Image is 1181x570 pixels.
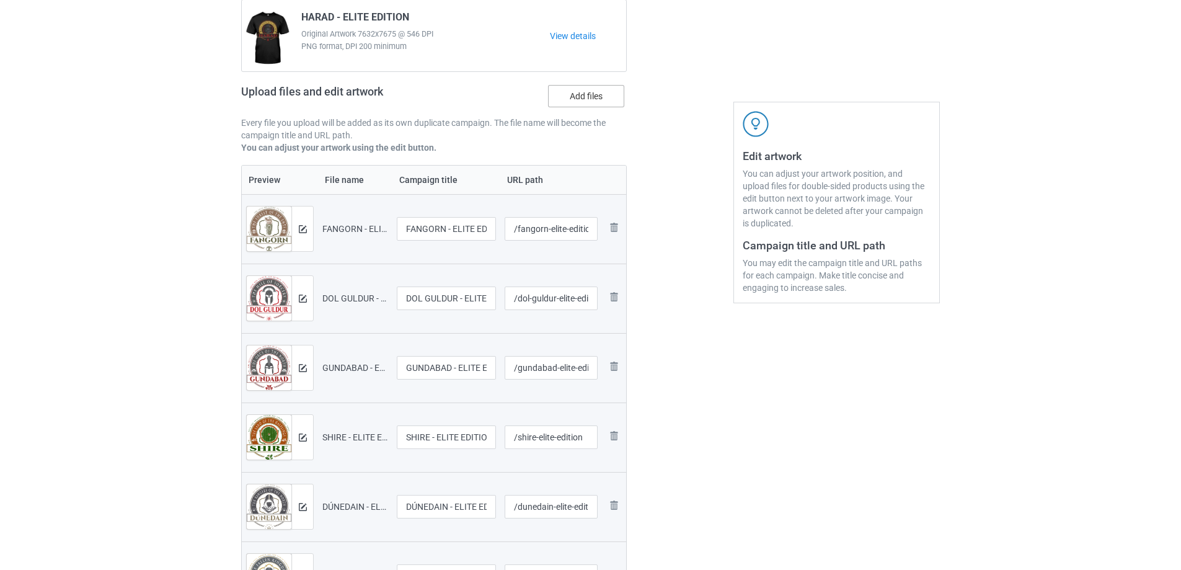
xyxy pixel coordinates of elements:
div: You may edit the campaign title and URL paths for each campaign. Make title concise and engaging ... [743,257,931,294]
th: URL path [500,166,603,194]
img: svg+xml;base64,PD94bWwgdmVyc2lvbj0iMS4wIiBlbmNvZGluZz0iVVRGLTgiPz4KPHN2ZyB3aWR0aD0iMjhweCIgaGVpZ2... [606,498,621,513]
img: svg+xml;base64,PD94bWwgdmVyc2lvbj0iMS4wIiBlbmNvZGluZz0iVVRGLTgiPz4KPHN2ZyB3aWR0aD0iMTRweCIgaGVpZ2... [299,503,307,511]
div: GUNDABAD - ELITE EDITION.png [322,362,388,374]
a: View details [550,30,626,42]
div: You can adjust your artwork position, and upload files for double-sided products using the edit b... [743,167,931,229]
label: Add files [548,85,624,107]
img: original.png [247,207,291,251]
span: HARAD - ELITE EDITION [301,11,409,28]
img: original.png [247,484,291,529]
img: svg+xml;base64,PD94bWwgdmVyc2lvbj0iMS4wIiBlbmNvZGluZz0iVVRGLTgiPz4KPHN2ZyB3aWR0aD0iMjhweCIgaGVpZ2... [606,359,621,374]
span: Original Artwork 7632x7675 @ 546 DPI [301,28,550,40]
div: DOL GULDUR - ELITE EDITION.png [322,292,388,305]
h2: Upload files and edit artwork [241,85,472,108]
span: PNG format, DPI 200 minimum [301,40,550,53]
div: FANGORN - ELITE EDITION.png [322,223,388,235]
img: original.png [247,345,291,390]
img: svg+xml;base64,PD94bWwgdmVyc2lvbj0iMS4wIiBlbmNvZGluZz0iVVRGLTgiPz4KPHN2ZyB3aWR0aD0iMTRweCIgaGVpZ2... [299,225,307,233]
th: Campaign title [392,166,500,194]
img: svg+xml;base64,PD94bWwgdmVyc2lvbj0iMS4wIiBlbmNvZGluZz0iVVRGLTgiPz4KPHN2ZyB3aWR0aD0iMjhweCIgaGVpZ2... [606,220,621,235]
img: svg+xml;base64,PD94bWwgdmVyc2lvbj0iMS4wIiBlbmNvZGluZz0iVVRGLTgiPz4KPHN2ZyB3aWR0aD0iNDJweCIgaGVpZ2... [743,111,769,137]
img: original.png [247,276,291,321]
th: Preview [242,166,318,194]
img: svg+xml;base64,PD94bWwgdmVyc2lvbj0iMS4wIiBlbmNvZGluZz0iVVRGLTgiPz4KPHN2ZyB3aWR0aD0iMjhweCIgaGVpZ2... [606,290,621,305]
div: SHIRE - ELITE EDITION.png [322,431,388,443]
img: original.png [247,415,291,460]
b: You can adjust your artwork using the edit button. [241,143,436,153]
img: svg+xml;base64,PD94bWwgdmVyc2lvbj0iMS4wIiBlbmNvZGluZz0iVVRGLTgiPz4KPHN2ZyB3aWR0aD0iMjhweCIgaGVpZ2... [606,429,621,443]
img: svg+xml;base64,PD94bWwgdmVyc2lvbj0iMS4wIiBlbmNvZGluZz0iVVRGLTgiPz4KPHN2ZyB3aWR0aD0iMTRweCIgaGVpZ2... [299,434,307,442]
p: Every file you upload will be added as its own duplicate campaign. The file name will become the ... [241,117,627,141]
img: svg+xml;base64,PD94bWwgdmVyc2lvbj0iMS4wIiBlbmNvZGluZz0iVVRGLTgiPz4KPHN2ZyB3aWR0aD0iMTRweCIgaGVpZ2... [299,295,307,303]
h3: Edit artwork [743,149,931,163]
h3: Campaign title and URL path [743,238,931,252]
img: svg+xml;base64,PD94bWwgdmVyc2lvbj0iMS4wIiBlbmNvZGluZz0iVVRGLTgiPz4KPHN2ZyB3aWR0aD0iMTRweCIgaGVpZ2... [299,364,307,372]
th: File name [318,166,392,194]
div: DÚNEDAIN - ELITE EDITION.png [322,501,388,513]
